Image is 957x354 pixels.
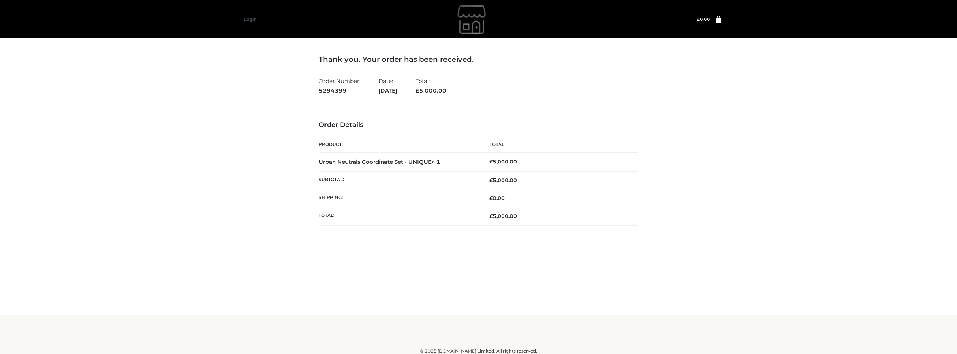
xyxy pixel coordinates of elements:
h3: Thank you. Your order has been received. [319,55,638,64]
strong: [DATE] [379,86,397,95]
span: £ [416,87,419,94]
bdi: 5,000.00 [489,158,517,165]
span: £ [489,177,493,184]
span: £ [489,158,493,165]
span: £ [489,195,493,202]
img: gemmachan [418,1,528,38]
span: 5,000.00 [416,87,446,94]
a: £0.00 [697,16,710,22]
h3: Order Details [319,121,638,129]
a: Login [244,16,256,22]
th: Shipping: [319,189,478,207]
span: 5,000.00 [489,177,517,184]
th: Total [478,136,638,153]
li: Total: [416,75,446,97]
th: Product [319,136,478,153]
strong: Urban Neutrals Coordinate Set - UNIQUE [319,158,440,165]
li: Order Number: [319,75,360,97]
strong: 5294399 [319,86,360,95]
bdi: 0.00 [697,16,710,22]
span: £ [489,213,493,219]
span: 5,000.00 [489,213,517,219]
strong: × 1 [432,158,440,165]
bdi: 0.00 [489,195,505,202]
th: Total: [319,207,478,225]
span: £ [697,16,700,22]
li: Date: [379,75,397,97]
th: Subtotal: [319,171,478,189]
